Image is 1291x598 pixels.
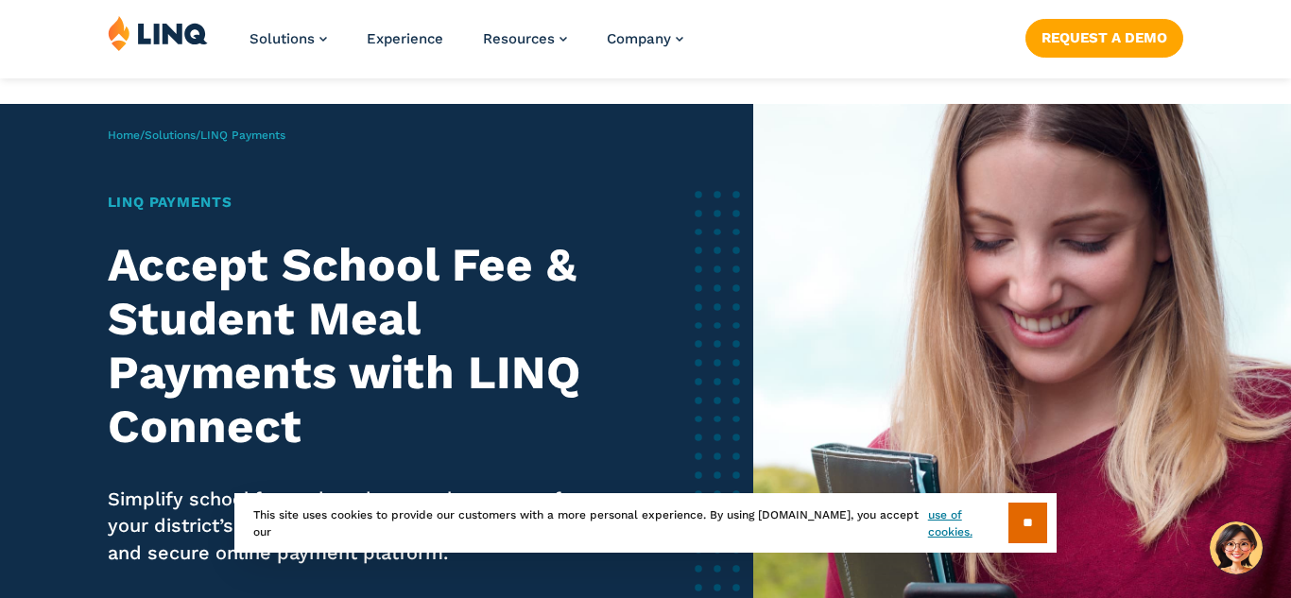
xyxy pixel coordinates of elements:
[483,30,555,47] span: Resources
[250,30,315,47] span: Solutions
[234,493,1057,553] div: This site uses cookies to provide our customers with a more personal experience. By using [DOMAIN...
[108,128,140,142] a: Home
[1210,521,1263,574] button: Hello, have a question? Let’s chat.
[1025,19,1183,57] a: Request a Demo
[145,128,196,142] a: Solutions
[607,30,671,47] span: Company
[250,30,327,47] a: Solutions
[108,128,285,142] span: / /
[108,486,616,567] p: Simplify school fee and student meal payments for your district’s families with LINQ’s fast, easy...
[928,506,1008,540] a: use of cookies.
[200,128,285,142] span: LINQ Payments
[367,30,443,47] a: Experience
[1025,15,1183,57] nav: Button Navigation
[250,15,683,77] nav: Primary Navigation
[108,192,616,214] h1: LINQ Payments
[607,30,683,47] a: Company
[108,15,208,51] img: LINQ | K‑12 Software
[108,238,616,453] h2: Accept School Fee & Student Meal Payments with LINQ Connect
[483,30,567,47] a: Resources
